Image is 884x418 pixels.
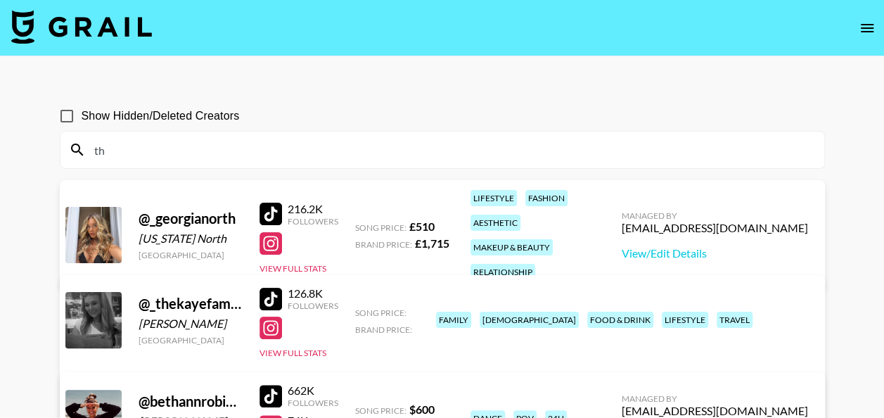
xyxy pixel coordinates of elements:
div: 216.2K [288,202,338,216]
div: [DEMOGRAPHIC_DATA] [480,312,579,328]
div: @ bethannrobinson [139,393,243,410]
div: family [436,312,471,328]
span: Show Hidden/Deleted Creators [82,108,240,125]
span: Song Price: [355,405,406,416]
span: Brand Price: [355,324,412,335]
input: Search by User Name [86,139,816,161]
strong: £ 1,715 [415,236,449,250]
div: @ _georgianorth [139,210,243,227]
div: relationship [470,264,535,280]
div: [PERSON_NAME] [139,317,243,331]
div: Followers [288,216,338,227]
div: lifestyle [662,312,708,328]
div: [EMAIL_ADDRESS][DOMAIN_NAME] [622,404,808,418]
div: [GEOGRAPHIC_DATA] [139,335,243,346]
div: @ _thekayefamily [139,295,243,312]
div: 662K [288,384,338,398]
div: [EMAIL_ADDRESS][DOMAIN_NAME] [622,221,808,235]
strong: $ 600 [409,403,435,416]
div: travel [717,312,752,328]
div: lifestyle [470,190,517,206]
div: fashion [525,190,568,206]
span: Brand Price: [355,239,412,250]
img: Grail Talent [11,10,152,44]
span: Song Price: [355,222,406,233]
div: Managed By [622,393,808,404]
div: makeup & beauty [470,239,553,255]
div: aesthetic [470,215,520,231]
button: View Full Stats [260,348,326,358]
div: Followers [288,300,338,311]
div: [GEOGRAPHIC_DATA] [139,250,243,260]
div: food & drink [587,312,653,328]
button: open drawer [853,14,881,42]
a: View/Edit Details [622,246,808,260]
div: Followers [288,398,338,408]
button: View Full Stats [260,263,326,274]
div: [US_STATE] North [139,232,243,246]
div: 126.8K [288,286,338,300]
strong: £ 510 [409,220,435,233]
div: Managed By [85,370,447,381]
span: Song Price: [355,308,406,318]
div: Managed By [622,210,808,221]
